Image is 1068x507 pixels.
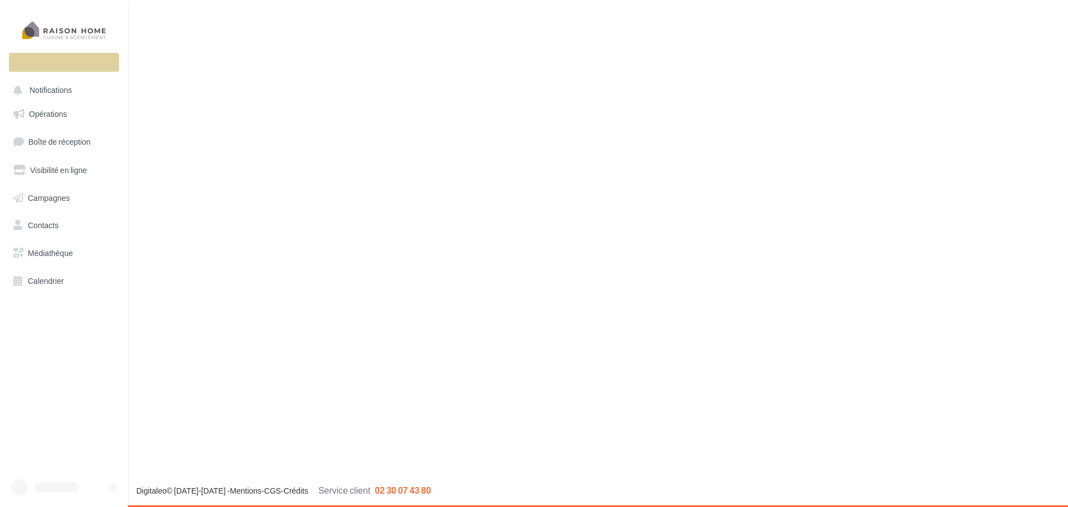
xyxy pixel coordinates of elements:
a: Calendrier [7,269,121,293]
span: Opérations [29,109,68,119]
span: © [DATE]-[DATE] - - - [136,486,432,495]
span: Campagnes [28,193,68,202]
span: Notifications [29,86,75,95]
span: Médiathèque [28,248,73,258]
a: Opérations [7,102,121,126]
span: Boîte de réception [28,137,92,146]
a: Médiathèque [7,242,121,265]
a: Mentions [232,486,265,495]
a: Crédits [285,486,311,495]
a: Boîte de réception [7,130,121,154]
span: Service client [321,485,371,495]
span: Contacts [28,220,59,230]
a: Digitaleo [136,486,168,495]
span: Visibilité en ligne [30,165,90,175]
a: CGS [268,486,283,495]
div: Nouvelle campagne [9,53,119,72]
span: 02 30 07 43 80 [375,485,432,495]
a: Campagnes [7,186,121,210]
a: Visibilité en ligne [7,159,121,182]
a: Contacts [7,214,121,237]
span: Calendrier [28,276,65,286]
